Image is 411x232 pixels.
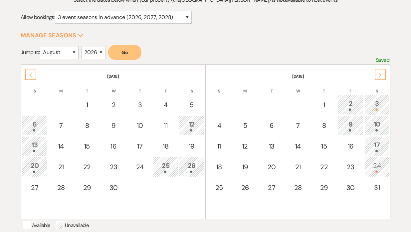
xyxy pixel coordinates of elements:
div: 13 [25,140,44,152]
div: 6 [25,119,44,132]
div: 26 [182,161,201,173]
p: Available [23,221,50,229]
div: 28 [289,183,307,193]
div: 24 [368,161,386,173]
div: 29 [315,183,333,193]
th: [DATE] [207,65,390,79]
div: 19 [236,162,254,172]
div: 23 [104,162,123,172]
div: 5 [182,100,201,110]
th: M [232,80,258,94]
button: Go [108,45,141,60]
div: 28 [52,183,70,193]
div: 15 [315,141,333,151]
div: 3 [368,98,386,111]
div: 17 [368,140,386,152]
div: 3 [131,100,149,110]
div: 8 [78,121,96,131]
th: T [74,80,100,94]
div: 14 [289,141,307,151]
div: 27 [25,183,44,193]
div: 23 [341,162,360,172]
div: 30 [341,183,360,193]
div: 21 [52,162,70,172]
div: 25 [157,161,174,173]
div: 29 [78,183,96,193]
div: 31 [368,183,386,193]
div: 20 [262,162,281,172]
div: 19 [182,141,201,151]
div: 1 [78,100,96,110]
div: 20 [25,161,44,173]
div: 30 [104,183,123,193]
p: Unavailable [56,221,89,229]
th: T [259,80,285,94]
div: 22 [315,162,333,172]
th: W [101,80,127,94]
div: 10 [131,121,149,131]
div: 2 [341,98,360,111]
th: M [48,80,73,94]
th: S [364,80,389,94]
div: 1 [315,100,333,110]
div: 25 [210,183,228,193]
span: Jump to: [21,49,40,56]
div: 26 [236,183,254,193]
div: 22 [78,162,96,172]
div: 11 [210,141,228,151]
div: 4 [157,100,174,110]
p: Saved! [375,56,390,64]
div: 13 [262,141,281,151]
div: 18 [210,162,228,172]
div: 15 [78,141,96,151]
div: 7 [52,121,70,131]
div: 2 [104,100,123,110]
div: 9 [104,121,123,131]
div: 18 [157,141,174,151]
div: 14 [52,141,70,151]
th: S [207,80,232,94]
div: 12 [182,119,201,132]
th: [DATE] [22,65,205,79]
div: 16 [341,141,360,151]
div: 21 [289,162,307,172]
div: 11 [157,121,174,131]
th: S [22,80,48,94]
div: 8 [315,121,333,131]
div: 27 [262,183,281,193]
div: 5 [236,121,254,131]
div: 17 [131,141,149,151]
th: F [153,80,178,94]
div: 10 [368,119,386,132]
div: 6 [262,121,281,131]
th: W [286,80,310,94]
th: S [179,80,204,94]
div: 4 [210,121,228,131]
div: 16 [104,141,123,151]
div: 24 [131,162,149,172]
button: Manage Seasons [21,32,84,38]
th: T [311,80,337,94]
div: 7 [289,121,307,131]
span: Allow bookings: [21,14,55,21]
th: T [127,80,152,94]
div: 12 [236,141,254,151]
th: F [337,80,364,94]
div: 9 [341,119,360,132]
